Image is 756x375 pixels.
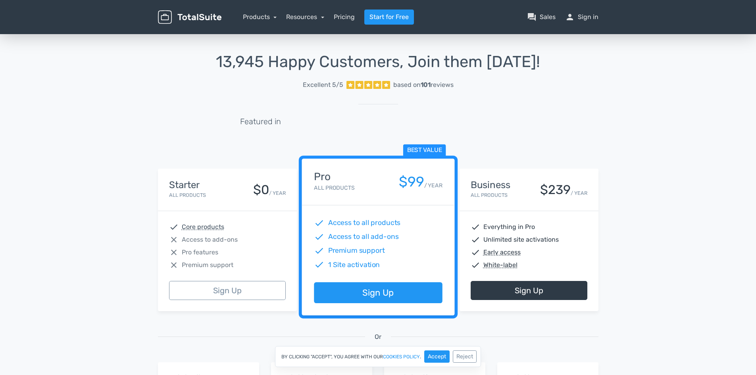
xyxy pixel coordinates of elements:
[571,189,587,197] small: / YEAR
[424,181,442,190] small: / YEAR
[364,10,414,25] a: Start for Free
[398,174,424,190] div: $99
[269,189,286,197] small: / YEAR
[182,248,218,257] span: Pro features
[471,222,480,232] span: check
[471,260,480,270] span: check
[328,260,380,270] span: 1 Site activation
[314,283,442,304] a: Sign Up
[169,180,206,190] h4: Starter
[169,235,179,244] span: close
[565,12,575,22] span: person
[483,260,517,270] abbr: White-label
[421,81,431,88] strong: 101
[424,350,450,363] button: Accept
[403,144,446,157] span: Best value
[314,260,324,270] span: check
[540,183,571,197] div: $239
[169,248,179,257] span: close
[314,171,354,183] h4: Pro
[471,180,510,190] h4: Business
[565,12,598,22] a: personSign in
[471,248,480,257] span: check
[453,350,477,363] button: Reject
[243,13,277,21] a: Products
[527,12,537,22] span: question_answer
[383,354,420,359] a: cookies policy
[240,117,281,126] h5: Featured in
[182,235,238,244] span: Access to add-ons
[314,218,324,228] span: check
[483,235,559,244] span: Unlimited site activations
[182,260,233,270] span: Premium support
[328,246,385,256] span: Premium support
[169,192,206,198] small: All Products
[314,246,324,256] span: check
[275,346,481,367] div: By clicking "Accept", you agree with our .
[471,281,587,300] a: Sign Up
[158,77,598,93] a: Excellent 5/5 based on101reviews
[158,53,598,71] h1: 13,945 Happy Customers, Join them [DATE]!
[328,218,400,228] span: Access to all products
[169,260,179,270] span: close
[483,222,535,232] span: Everything in Pro
[314,232,324,242] span: check
[483,248,521,257] abbr: Early access
[527,12,556,22] a: question_answerSales
[182,222,224,232] abbr: Core products
[375,332,381,342] span: Or
[158,10,221,24] img: TotalSuite for WordPress
[334,12,355,22] a: Pricing
[253,183,269,197] div: $0
[169,222,179,232] span: check
[314,185,354,191] small: All Products
[169,281,286,300] a: Sign Up
[471,192,508,198] small: All Products
[471,235,480,244] span: check
[328,232,398,242] span: Access to all add-ons
[286,13,324,21] a: Resources
[393,80,454,90] div: based on reviews
[303,80,343,90] span: Excellent 5/5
